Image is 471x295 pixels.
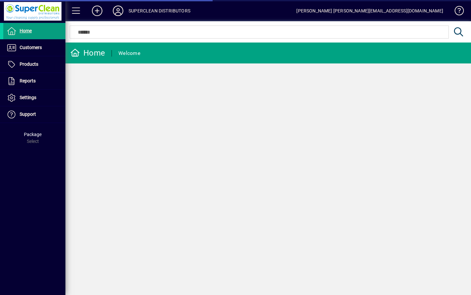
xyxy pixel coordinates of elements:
[20,28,32,33] span: Home
[87,5,108,17] button: Add
[20,78,36,83] span: Reports
[450,1,463,23] a: Knowledge Base
[3,90,65,106] a: Settings
[108,5,129,17] button: Profile
[3,73,65,89] a: Reports
[3,106,65,123] a: Support
[70,48,105,58] div: Home
[3,40,65,56] a: Customers
[129,6,190,16] div: SUPERCLEAN DISTRIBUTORS
[20,112,36,117] span: Support
[24,132,42,137] span: Package
[20,61,38,67] span: Products
[118,48,140,59] div: Welcome
[296,6,443,16] div: [PERSON_NAME] [PERSON_NAME][EMAIL_ADDRESS][DOMAIN_NAME]
[20,95,36,100] span: Settings
[20,45,42,50] span: Customers
[3,56,65,73] a: Products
